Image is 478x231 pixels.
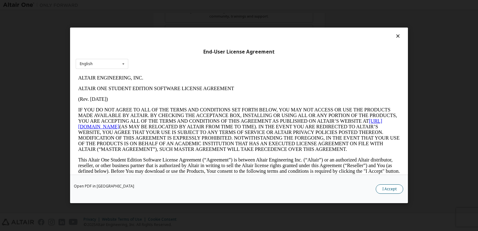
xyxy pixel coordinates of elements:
[3,85,324,107] p: This Altair One Student Edition Software License Agreement (“Agreement”) is between Altair Engine...
[3,24,324,29] p: (Rev. [DATE])
[3,34,324,80] p: IF YOU DO NOT AGREE TO ALL OF THE TERMS AND CONDITIONS SET FORTH BELOW, YOU MAY NOT ACCESS OR USE...
[3,46,307,57] a: [URL][DOMAIN_NAME]
[3,13,324,19] p: ALTAIR ONE STUDENT EDITION SOFTWARE LICENSE AGREEMENT
[74,185,134,188] a: Open PDF in [GEOGRAPHIC_DATA]
[80,62,93,66] div: English
[376,185,403,194] button: I Accept
[76,49,402,55] div: End-User License Agreement
[3,3,324,8] p: ALTAIR ENGINEERING, INC.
